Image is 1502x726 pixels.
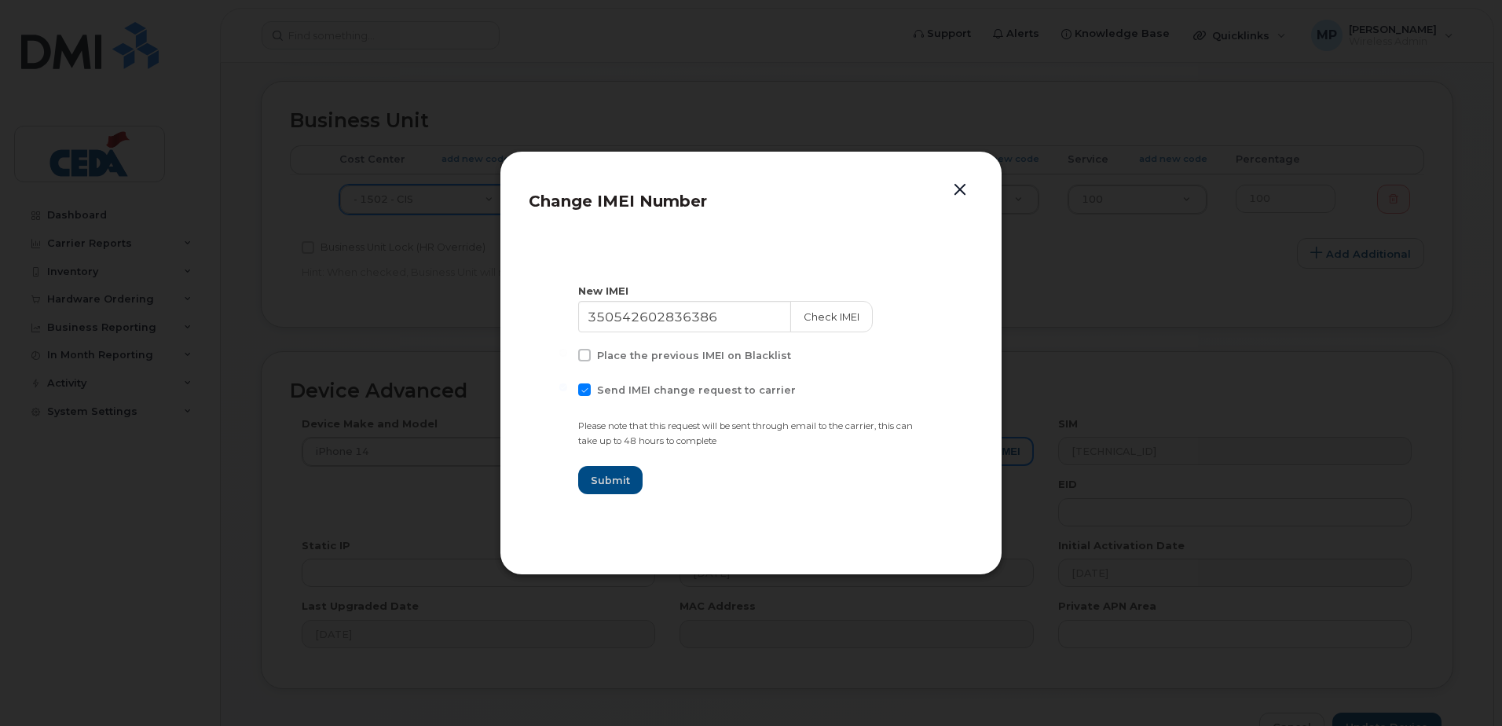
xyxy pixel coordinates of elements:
[529,192,707,211] span: Change IMEI Number
[1434,658,1490,714] iframe: Messenger Launcher
[559,383,567,391] input: Send IMEI change request to carrier
[578,284,924,299] div: New IMEI
[790,301,873,332] button: Check IMEI
[597,350,791,361] span: Place the previous IMEI on Blacklist
[559,349,567,357] input: Place the previous IMEI on Blacklist
[591,473,630,488] span: Submit
[578,420,913,446] small: Please note that this request will be sent through email to the carrier, this can take up to 48 h...
[578,466,643,494] button: Submit
[597,384,796,396] span: Send IMEI change request to carrier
